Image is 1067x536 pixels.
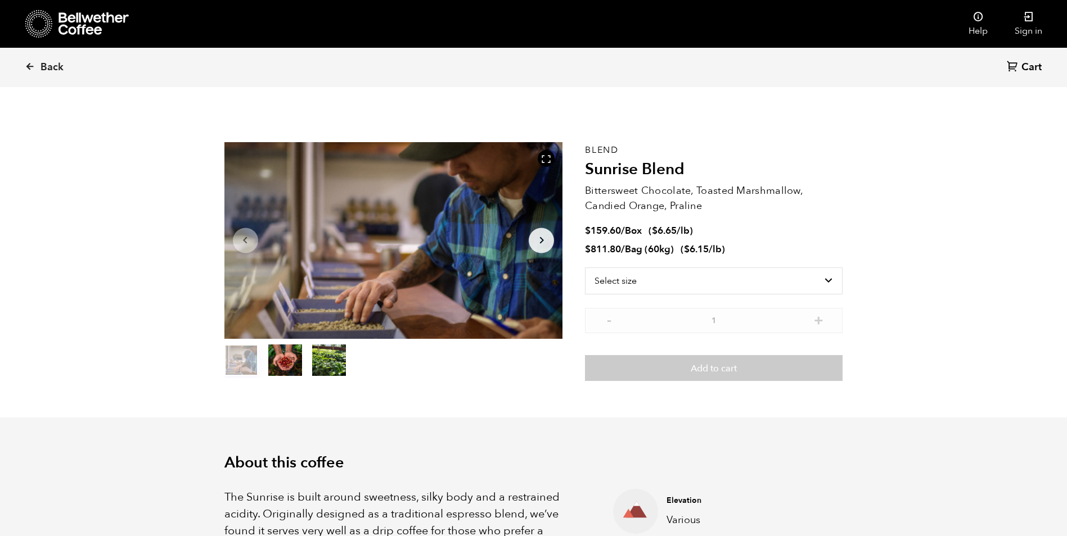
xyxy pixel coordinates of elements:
bdi: 6.65 [652,224,677,237]
span: ( ) [649,224,693,237]
bdi: 159.60 [585,224,621,237]
span: Back [40,61,64,74]
h2: About this coffee [224,454,843,472]
p: Various [667,512,825,528]
p: Bittersweet Chocolate, Toasted Marshmallow, Candied Orange, Praline [585,183,843,214]
a: Cart [1007,60,1045,75]
button: Add to cart [585,355,843,381]
span: / [621,243,625,256]
span: $ [585,224,591,237]
span: $ [684,243,690,256]
span: ( ) [681,243,725,256]
button: + [812,314,826,325]
h4: Elevation [667,495,825,506]
span: Cart [1021,61,1042,74]
span: /lb [709,243,722,256]
span: Bag (60kg) [625,243,674,256]
span: / [621,224,625,237]
bdi: 811.80 [585,243,621,256]
bdi: 6.15 [684,243,709,256]
h2: Sunrise Blend [585,160,843,179]
button: - [602,314,616,325]
span: $ [652,224,658,237]
span: $ [585,243,591,256]
span: /lb [677,224,690,237]
span: Box [625,224,642,237]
